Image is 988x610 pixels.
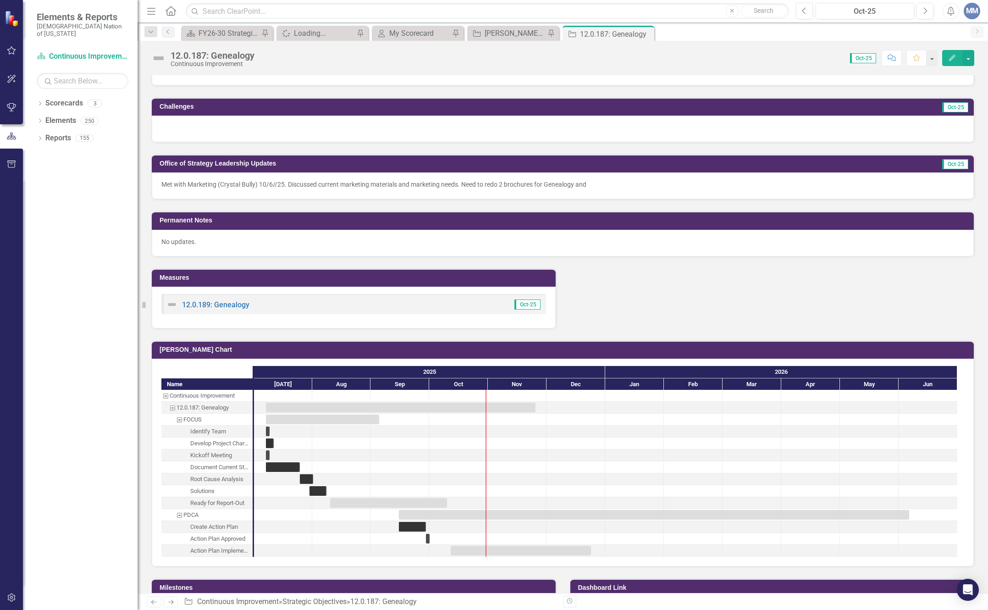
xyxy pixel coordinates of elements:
[161,237,964,246] p: No updates.
[45,133,71,144] a: Reports
[190,497,244,509] div: Ready for Report-Out
[166,299,177,310] img: Not Defined
[282,597,347,606] a: Strategic Objectives
[161,390,253,402] div: Task: Continuous Improvement Start date: 2025-07-07 End date: 2025-07-08
[266,403,535,412] div: Task: Start date: 2025-07-07 End date: 2025-11-25
[151,51,166,66] img: Not Defined
[88,100,102,107] div: 3
[161,180,964,189] p: Met with Marketing (Crystal Bully) 10/6//25. Discussed current marketing materials and marketing ...
[300,474,313,484] div: Task: Start date: 2025-07-25 End date: 2025-08-01
[161,438,253,449] div: Task: Start date: 2025-07-07 End date: 2025-07-11
[312,378,370,390] div: Aug
[330,498,447,508] div: Task: Start date: 2025-08-10 End date: 2025-10-10
[816,3,915,19] button: Oct-25
[350,597,417,606] div: 12.0.187: Genealogy
[161,461,253,473] div: Task: Start date: 2025-07-07 End date: 2025-07-25
[183,509,199,521] div: PDCA
[514,299,541,310] span: Oct-25
[161,414,253,426] div: Task: Start date: 2025-07-07 End date: 2025-09-05
[161,521,253,533] div: Task: Start date: 2025-09-15 End date: 2025-09-29
[374,28,450,39] a: My Scorecard
[37,22,128,38] small: [DEMOGRAPHIC_DATA] Nation of [US_STATE]
[190,449,232,461] div: Kickoff Meeting
[160,584,551,591] h3: Milestones
[197,597,279,606] a: Continuous Improvement
[899,378,957,390] div: Jun
[266,462,300,472] div: Task: Start date: 2025-07-07 End date: 2025-07-25
[741,5,787,17] button: Search
[190,438,250,449] div: Develop Project Charter
[161,533,253,545] div: Action Plan Approved
[190,521,238,533] div: Create Action Plan
[426,534,430,543] div: Task: Start date: 2025-09-29 End date: 2025-09-29
[942,159,968,169] span: Oct-25
[399,510,909,520] div: Task: Start date: 2025-09-15 End date: 2026-06-06
[161,402,253,414] div: Task: Start date: 2025-07-07 End date: 2025-11-25
[199,28,259,39] div: FY26-30 Strategic Plan
[161,497,253,509] div: Task: Start date: 2025-08-10 End date: 2025-10-10
[469,28,545,39] a: [PERSON_NAME] SO's
[161,449,253,461] div: Kickoff Meeting
[190,473,243,485] div: Root Cause Analysis
[161,521,253,533] div: Create Action Plan
[184,597,556,607] div: » »
[942,102,968,112] span: Oct-25
[170,390,235,402] div: Continuous Improvement
[171,50,254,61] div: 12.0.187: Genealogy
[161,485,253,497] div: Solutions
[190,461,250,473] div: Document Current State
[309,486,326,496] div: Task: Start date: 2025-07-30 End date: 2025-08-08
[819,6,911,17] div: Oct-25
[429,378,488,390] div: Oct
[266,427,270,436] div: Task: Start date: 2025-07-07 End date: 2025-07-07
[957,579,979,601] div: Open Intercom Messenger
[37,11,128,22] span: Elements & Reports
[5,11,21,27] img: ClearPoint Strategy
[605,378,664,390] div: Jan
[161,438,253,449] div: Develop Project Charter
[45,116,76,126] a: Elements
[186,3,789,19] input: Search ClearPoint...
[161,461,253,473] div: Document Current State
[605,366,957,378] div: 2026
[964,3,980,19] button: MM
[161,509,253,521] div: PDCA
[161,402,253,414] div: 12.0.187: Genealogy
[160,217,969,224] h3: Permanent Notes
[190,426,226,438] div: Identify Team
[294,28,354,39] div: Loading...
[266,438,274,448] div: Task: Start date: 2025-07-07 End date: 2025-07-11
[781,378,840,390] div: Apr
[485,28,545,39] div: [PERSON_NAME] SO's
[488,378,546,390] div: Nov
[840,378,899,390] div: May
[723,378,781,390] div: Mar
[161,378,253,390] div: Name
[580,28,652,40] div: 12.0.187: Genealogy
[850,53,876,63] span: Oct-25
[161,414,253,426] div: FOCUS
[190,545,250,557] div: Action Plan Implementation
[76,134,94,142] div: 155
[161,545,253,557] div: Task: Start date: 2025-10-12 End date: 2025-12-24
[389,28,450,39] div: My Scorecard
[190,533,245,545] div: Action Plan Approved
[161,545,253,557] div: Action Plan Implementation
[370,378,429,390] div: Sep
[160,160,817,167] h3: Office of Strategy Leadership Updates
[451,546,591,555] div: Task: Start date: 2025-10-12 End date: 2025-12-24
[664,378,723,390] div: Feb
[254,366,605,378] div: 2025
[546,378,605,390] div: Dec
[182,300,249,309] a: 12.0.189: Genealogy
[183,414,202,426] div: FOCUS
[161,473,253,485] div: Root Cause Analysis
[254,378,312,390] div: Jul
[160,346,969,353] h3: [PERSON_NAME] Chart
[177,402,229,414] div: 12.0.187: Genealogy
[161,497,253,509] div: Ready for Report-Out
[266,415,379,424] div: Task: Start date: 2025-07-07 End date: 2025-09-05
[161,509,253,521] div: Task: Start date: 2025-09-15 End date: 2026-06-06
[161,390,253,402] div: Continuous Improvement
[161,473,253,485] div: Task: Start date: 2025-07-25 End date: 2025-08-01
